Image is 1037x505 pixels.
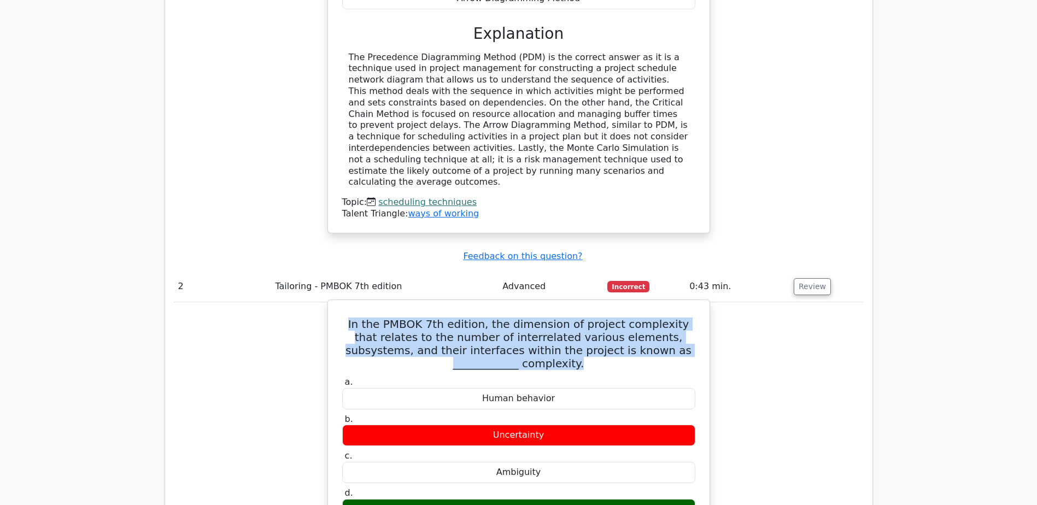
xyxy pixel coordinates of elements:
span: b. [345,414,353,424]
div: The Precedence Diagramming Method (PDM) is the correct answer as it is a technique used in projec... [349,52,689,189]
span: c. [345,450,353,461]
span: Incorrect [607,281,649,292]
td: Tailoring - PMBOK 7th edition [271,271,498,302]
a: Feedback on this question? [463,251,582,261]
div: Human behavior [342,388,695,409]
div: Ambiguity [342,462,695,483]
h5: In the PMBOK 7th edition, the dimension of project complexity that relates to the number of inter... [341,318,696,370]
button: Review [794,278,831,295]
a: scheduling techniques [378,197,477,207]
td: Advanced [498,271,603,302]
span: a. [345,377,353,387]
div: Uncertainty [342,425,695,446]
div: Talent Triangle: [342,197,695,220]
h3: Explanation [349,25,689,43]
td: 0:43 min. [685,271,789,302]
div: Topic: [342,197,695,208]
span: d. [345,488,353,498]
a: ways of working [408,208,479,219]
td: 2 [174,271,271,302]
